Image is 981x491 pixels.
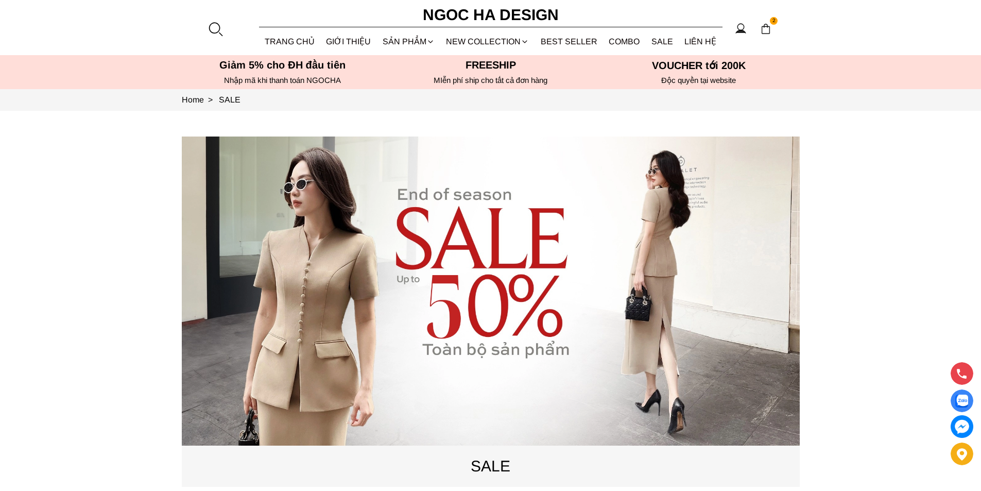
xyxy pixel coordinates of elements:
a: SALE [646,28,679,55]
div: SẢN PHẨM [377,28,441,55]
font: Giảm 5% cho ĐH đầu tiên [219,59,346,71]
p: SALE [182,454,800,478]
a: Link to Home [182,95,219,104]
a: Ngoc Ha Design [414,3,568,27]
a: TRANG CHỦ [259,28,321,55]
font: Freeship [466,59,516,71]
img: img-CART-ICON-ksit0nf1 [760,23,771,35]
a: GIỚI THIỆU [320,28,377,55]
h5: VOUCHER tới 200K [598,59,800,72]
a: Display image [951,390,973,412]
a: LIÊN HỆ [679,28,722,55]
img: Display image [955,395,968,408]
h6: Độc quyền tại website [598,76,800,85]
span: > [204,95,217,104]
h6: MIễn phí ship cho tất cả đơn hàng [390,76,592,85]
a: Combo [603,28,646,55]
span: 2 [770,17,778,25]
a: messenger [951,415,973,438]
a: BEST SELLER [535,28,604,55]
a: NEW COLLECTION [440,28,535,55]
a: Link to SALE [219,95,240,104]
font: Nhập mã khi thanh toán NGOCHA [224,76,341,84]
